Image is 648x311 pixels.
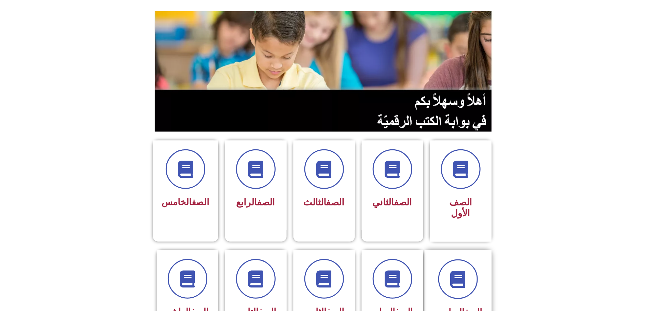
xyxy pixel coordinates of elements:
a: الصف [327,197,345,208]
span: الثالث [304,197,345,208]
a: الصف [192,197,209,207]
span: الصف الأول [449,197,472,219]
span: الخامس [162,197,209,207]
span: الثاني [373,197,412,208]
span: الرابع [236,197,275,208]
a: الصف [394,197,412,208]
a: الصف [257,197,275,208]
